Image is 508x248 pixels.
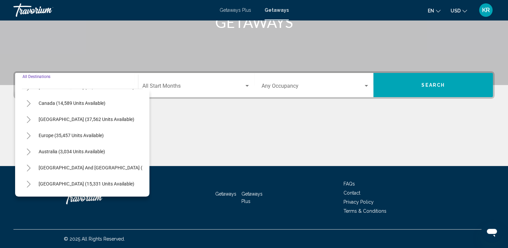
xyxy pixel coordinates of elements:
button: Australia (3,034 units available) [35,144,108,159]
span: KR [482,7,490,13]
span: USD [451,8,461,13]
a: Getaways [215,191,236,197]
button: Search [373,73,493,97]
button: Toggle South America (15,331 units available) [22,177,35,191]
iframe: Button to launch messaging window [481,221,503,243]
div: Search widget [15,73,493,97]
a: Privacy Policy [343,199,374,205]
span: [GEOGRAPHIC_DATA] and [GEOGRAPHIC_DATA] (273 units available) [39,165,184,170]
a: Getaways Plus [241,191,263,204]
span: [GEOGRAPHIC_DATA] (37,562 units available) [39,117,134,122]
button: Change language [428,6,441,15]
a: Terms & Conditions [343,208,386,214]
a: FAQs [343,181,355,187]
a: Getaways [265,7,289,13]
button: [GEOGRAPHIC_DATA] and [GEOGRAPHIC_DATA] (273 units available) [35,160,187,175]
button: [GEOGRAPHIC_DATA] (15,331 units available) [35,176,138,192]
button: Toggle Canada (14,589 units available) [22,96,35,110]
a: Getaways Plus [220,7,251,13]
button: Canada (14,589 units available) [35,95,109,111]
button: Europe (35,457 units available) [35,128,107,143]
button: Toggle Australia (3,034 units available) [22,145,35,158]
button: Toggle Caribbean & Atlantic Islands (37,562 units available) [22,113,35,126]
span: © 2025 All Rights Reserved. [64,236,125,242]
span: en [428,8,434,13]
button: [GEOGRAPHIC_DATA] (918 units available) [35,192,131,208]
span: Search [421,83,445,88]
a: Travorium [64,188,131,208]
button: Change currency [451,6,467,15]
a: Contact [343,190,360,196]
button: User Menu [477,3,495,17]
button: Toggle Europe (35,457 units available) [22,129,35,142]
a: Travorium [13,3,213,17]
span: Australia (3,034 units available) [39,149,105,154]
span: Canada (14,589 units available) [39,100,105,106]
span: [GEOGRAPHIC_DATA] (15,331 units available) [39,181,134,187]
button: [GEOGRAPHIC_DATA] (37,562 units available) [35,112,138,127]
button: Toggle South Pacific and Oceania (273 units available) [22,161,35,174]
span: Europe (35,457 units available) [39,133,104,138]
